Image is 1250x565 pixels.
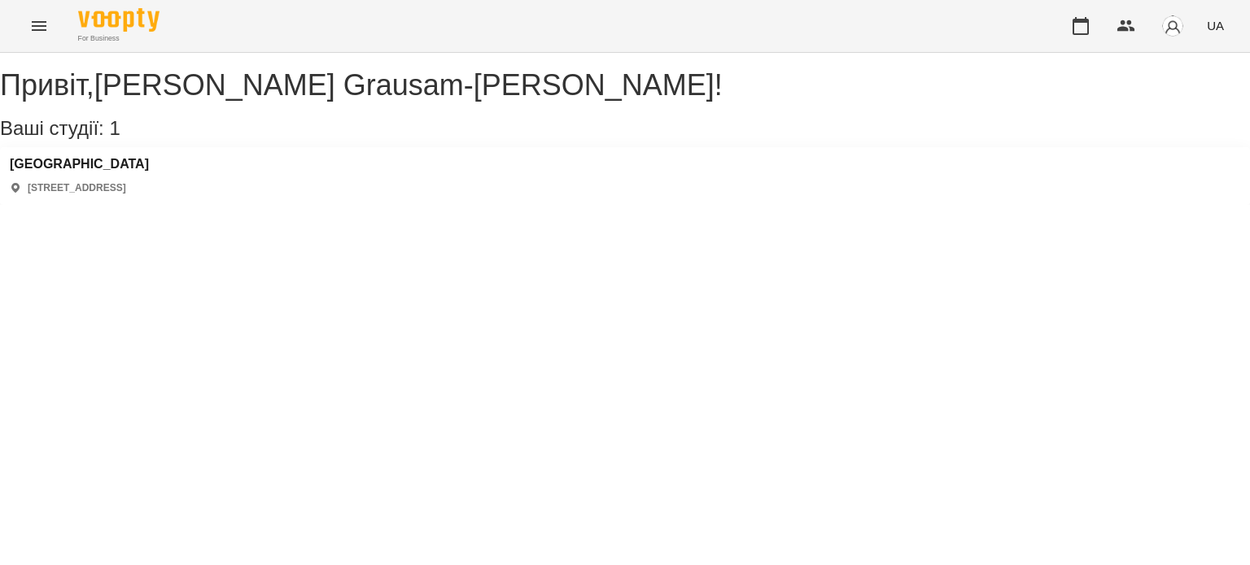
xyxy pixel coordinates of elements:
[109,117,120,139] span: 1
[1200,11,1230,41] button: UA
[78,8,160,32] img: Voopty Logo
[78,33,160,44] span: For Business
[28,181,126,195] p: [STREET_ADDRESS]
[20,7,59,46] button: Menu
[10,157,149,172] a: [GEOGRAPHIC_DATA]
[1161,15,1184,37] img: avatar_s.png
[1207,17,1224,34] span: UA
